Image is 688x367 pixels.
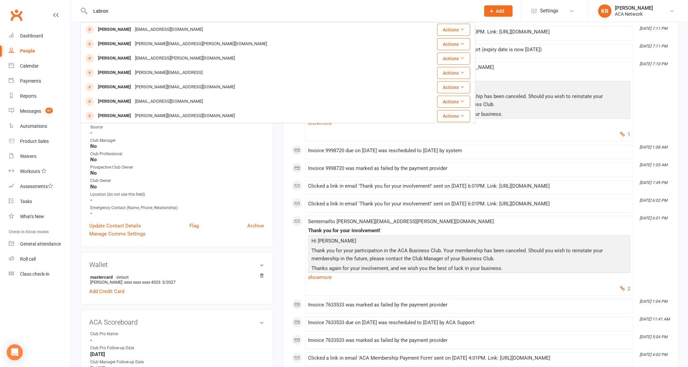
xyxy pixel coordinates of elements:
[20,108,41,114] div: Messages
[96,54,133,63] div: [PERSON_NAME]
[310,264,629,274] p: Thanks again for your involvement, and we wish you the best of luck in your business.
[640,163,667,167] i: [DATE] 1:05 AM
[620,285,630,293] button: 2
[45,108,53,113] span: 97
[90,345,145,351] div: Club Pro Follow-up Date
[20,241,61,247] div: General attendance
[437,96,470,108] button: Actions
[9,74,71,89] a: Payments
[9,89,71,104] a: Reports
[20,184,53,189] div: Assessments
[124,280,160,285] span: xxxx xxxx xxxx 4323
[162,280,175,285] span: 3/2027
[96,25,133,34] div: [PERSON_NAME]
[640,62,667,66] i: [DATE] 7:10 PM
[114,274,131,280] span: default
[90,137,264,144] div: Club Manager
[9,28,71,43] a: Dashboard
[9,43,71,59] a: People
[9,237,71,252] a: General attendance kiosk mode
[133,82,237,92] div: [PERSON_NAME][EMAIL_ADDRESS][DOMAIN_NAME]
[133,25,205,34] div: [EMAIL_ADDRESS][DOMAIN_NAME]
[133,111,237,121] div: [PERSON_NAME][EMAIL_ADDRESS][DOMAIN_NAME]
[20,169,40,174] div: Workouts
[96,68,133,78] div: [PERSON_NAME]
[96,39,133,49] div: [PERSON_NAME]
[310,247,629,264] p: Thank you for your participation in the ACA Business Club. Your membership has been canceled. Sho...
[20,78,41,84] div: Payments
[598,4,611,18] div: KR
[9,267,71,282] a: Class kiosk mode
[89,287,124,295] a: Add Credit Card
[189,222,199,230] a: Flag
[20,48,35,54] div: People
[308,218,494,224] span: Sent email to [PERSON_NAME][EMAIL_ADDRESS][PERSON_NAME][DOMAIN_NAME]
[9,194,71,209] a: Tasks
[640,198,667,203] i: [DATE] 6:02 PM
[310,237,629,247] p: Hi [PERSON_NAME]
[308,273,630,282] a: show more
[308,201,630,207] div: Clicked a link in email 'Thank you for your involvement!' sent on [DATE] 6:01PM. Link: [URL][DOMA...
[20,154,36,159] div: Waivers
[640,44,667,49] i: [DATE] 7:11 PM
[89,261,264,268] h3: Wallet
[540,3,558,18] span: Settings
[247,222,264,230] a: Archive
[9,134,71,149] a: Product Sales
[640,299,667,304] i: [DATE] 1:04 PM
[90,151,264,157] div: Club Professional
[96,82,133,92] div: [PERSON_NAME]
[484,5,513,17] button: Add
[437,24,470,36] button: Actions
[615,11,653,17] div: ACA Network
[437,38,470,50] button: Actions
[20,214,44,219] div: What's New
[308,302,630,308] div: Invoice 7633533 was marked as failed by the payment provider
[90,210,264,216] strong: -
[437,81,470,93] button: Actions
[8,7,25,23] a: Clubworx
[640,216,667,220] i: [DATE] 6:01 PM
[640,352,667,357] i: [DATE] 4:02 PM
[20,139,49,144] div: Product Sales
[20,256,36,262] div: Roll call
[9,104,71,119] a: Messages 97
[90,351,264,357] strong: [DATE]
[308,355,630,361] div: Clicked a link in email 'ACA Membership Payment Form' sent on [DATE] 4:01PM. Link: [URL][DOMAIN_N...
[308,166,630,171] div: Invoice 9998720 was marked as failed by the payment provider
[90,337,264,343] strong: -
[9,59,71,74] a: Calendar
[89,318,264,326] h3: ACA Scoreboard
[90,331,145,337] div: Club Pro Name
[20,271,49,277] div: Class check-in
[96,111,133,121] div: [PERSON_NAME]
[88,6,475,16] input: Search...
[90,274,261,280] strong: mastercard
[9,209,71,224] a: What's New
[308,148,630,154] div: Invoice 9998720 due on [DATE] was rescheduled to [DATE] by system
[20,123,47,129] div: Automations
[90,191,264,198] div: Location (do not use this field)
[89,222,141,230] a: Update Contact Details
[90,197,264,203] strong: -
[640,145,667,150] i: [DATE] 1:08 AM
[20,33,43,38] div: Dashboard
[640,180,667,185] i: [DATE] 7:49 PM
[89,273,264,286] li: [PERSON_NAME]
[90,164,264,171] div: Prospective Club Owner
[9,119,71,134] a: Automations
[640,26,667,31] i: [DATE] 7:11 PM
[640,317,670,322] i: [DATE] 11:41 AM
[437,53,470,65] button: Actions
[9,149,71,164] a: Waivers
[90,170,264,176] strong: No
[20,63,39,69] div: Calendar
[308,228,630,234] div: Thank you for your involvement!
[437,110,470,122] button: Actions
[308,118,630,128] a: show more
[620,130,630,139] button: 1
[7,344,23,360] div: Open Intercom Messenger
[9,164,71,179] a: Workouts
[133,54,237,63] div: [EMAIL_ADDRESS][PERSON_NAME][DOMAIN_NAME]
[437,67,470,79] button: Actions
